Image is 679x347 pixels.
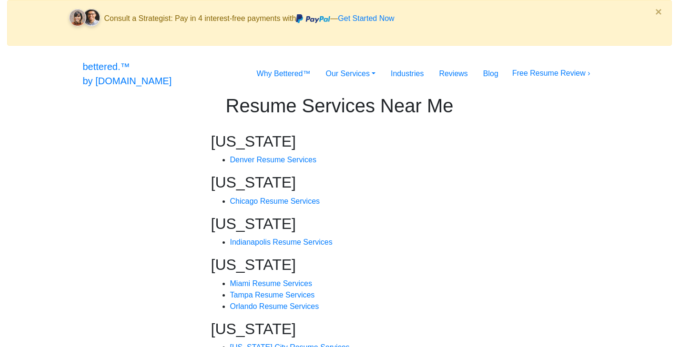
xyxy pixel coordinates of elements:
[230,156,316,164] a: Denver Resume Services
[383,64,431,83] a: Industries
[211,94,468,117] h1: Resume Services Near Me
[431,64,475,83] a: Reviews
[230,302,319,310] a: Orlando Resume Services
[211,173,468,191] h2: [US_STATE]
[211,256,468,274] h2: [US_STATE]
[211,320,468,338] h2: [US_STATE]
[512,69,590,77] a: Free Resume Review ›
[230,197,320,205] a: Chicago Resume Services
[318,64,383,83] a: Our Services
[104,14,395,22] span: Consult a Strategist: Pay in 4 interest-free payments with —
[83,57,172,90] a: bettered.™by [DOMAIN_NAME]
[338,14,394,22] a: Get Started Now
[476,64,506,83] a: Blog
[230,279,312,288] a: Miami Resume Services
[211,132,468,150] h2: [US_STATE]
[230,238,333,246] a: Indianapolis Resume Services
[249,64,318,83] a: Why Bettered™
[296,14,330,23] img: paypal.svg
[655,5,662,18] span: ×
[83,76,172,86] span: by [DOMAIN_NAME]
[506,64,597,82] button: Free Resume Review ›
[646,0,671,23] button: Close
[211,215,468,233] h2: [US_STATE]
[65,6,104,32] img: client-faces.svg
[230,291,315,299] a: Tampa Resume Services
